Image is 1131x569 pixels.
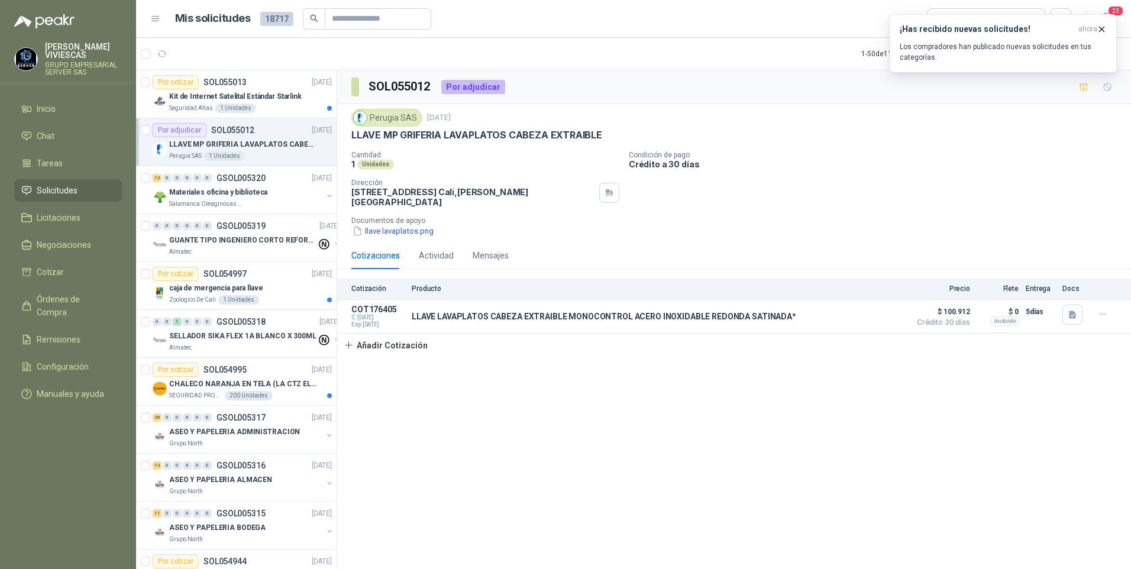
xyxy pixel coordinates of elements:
p: [DATE] [427,112,451,124]
div: 0 [163,509,172,518]
p: Grupo North [169,487,203,496]
div: 0 [203,222,212,230]
div: 0 [203,318,212,326]
span: C: [DATE] [351,314,405,321]
div: Todas [935,12,959,25]
h1: Mis solicitudes [175,10,251,27]
span: Crédito 30 días [911,319,970,326]
p: [DATE] [319,221,340,232]
a: 0 0 0 0 0 0 GSOL005319[DATE] Company LogoGUANTE TIPO INGENIERO CORTO REFORZADOAlmatec [153,219,342,257]
a: Por cotizarSOL054995[DATE] Company LogoCHALECO NARANJA EN TELA (LA CTZ ELEGIDA DEBE ENVIAR MUESTR... [136,358,337,406]
span: $ 100.912 [911,305,970,319]
a: Configuración [14,355,122,378]
div: 0 [203,509,212,518]
p: [DATE] [312,269,332,280]
div: 0 [163,318,172,326]
div: Mensajes [473,249,509,262]
p: [PERSON_NAME] VIVIESCAS [45,43,122,59]
p: [DATE] [312,125,332,136]
p: SOL054944 [203,557,247,565]
p: GSOL005320 [216,174,266,182]
img: Company Logo [153,429,167,444]
div: 0 [173,509,182,518]
div: 13 [153,461,161,470]
div: 0 [193,509,202,518]
span: Configuración [37,360,89,373]
p: [DATE] [319,316,340,328]
p: Materiales oficina y biblioteca [169,187,267,198]
div: 0 [183,222,192,230]
div: Unidades [357,160,394,169]
a: Por cotizarSOL055013[DATE] Company LogoKit de Internet Satelital Estándar StarlinkSeguridad Atlas... [136,70,337,118]
button: Añadir Cotización [337,334,434,357]
div: 0 [193,222,202,230]
p: Precio [911,284,970,293]
div: 0 [193,318,202,326]
div: 0 [183,509,192,518]
p: [DATE] [312,508,332,519]
div: 0 [183,461,192,470]
p: Salamanca Oleaginosas SAS [169,199,244,209]
p: GSOL005315 [216,509,266,518]
div: 0 [183,413,192,422]
div: 0 [183,318,192,326]
a: 11 0 0 0 0 0 GSOL005315[DATE] Company LogoASEO Y PAPELERIA BODEGAGrupo North [153,506,334,544]
a: 26 0 0 0 0 0 GSOL005317[DATE] Company LogoASEO Y PAPELERIA ADMINISTRACIONGrupo North [153,410,334,448]
p: 1 [351,159,355,169]
span: ahora [1078,24,1097,34]
span: Inicio [37,102,56,115]
div: 0 [163,174,172,182]
p: LLAVE MP GRIFERIA LAVAPLATOS CABEZA EXTRAIBLE [351,129,602,141]
p: LLAVE MP GRIFERIA LAVAPLATOS CABEZA EXTRAIBLE [169,139,316,150]
div: 0 [173,174,182,182]
div: 13 [153,174,161,182]
div: 0 [163,461,172,470]
a: Cotizar [14,261,122,283]
p: $ 0 [977,305,1019,319]
p: Zoologico De Cali [169,295,216,305]
div: 1 [173,318,182,326]
p: caja de mergencia para llave [169,283,263,294]
div: Por adjudicar [441,80,505,94]
span: Cotizar [37,266,64,279]
div: 1 Unidades [215,104,256,113]
p: ASEO Y PAPELERIA BODEGA [169,522,266,534]
p: [DATE] [312,173,332,184]
p: CHALECO NARANJA EN TELA (LA CTZ ELEGIDA DEBE ENVIAR MUESTRA) [169,379,316,390]
div: Cotizaciones [351,249,400,262]
a: Remisiones [14,328,122,351]
a: 13 0 0 0 0 0 GSOL005316[DATE] Company LogoASEO Y PAPELERIA ALMACENGrupo North [153,458,334,496]
p: [DATE] [312,412,332,423]
div: 0 [193,174,202,182]
img: Company Logo [153,477,167,492]
p: LLAVE LAVAPLATOS CABEZA EXTRAIBLE MONOCONTROL ACERO INOXIDABLE REDONDA SATINADA* [412,312,796,321]
a: 0 0 1 0 0 0 GSOL005318[DATE] Company LogoSELLADOR SIKA FLEX 1A BLANCO X 300MLAlmatec [153,315,342,353]
div: 0 [173,413,182,422]
div: 1 Unidades [218,295,259,305]
img: Company Logo [153,286,167,300]
h3: ¡Has recibido nuevas solicitudes! [900,24,1074,34]
p: SOL055013 [203,78,247,86]
p: Grupo North [169,439,203,448]
button: ¡Has recibido nuevas solicitudes!ahora Los compradores han publicado nuevas solicitudes en tus ca... [890,14,1117,73]
p: Kit de Internet Satelital Estándar Starlink [169,91,302,102]
p: SOL054995 [203,366,247,374]
a: Licitaciones [14,206,122,229]
a: Solicitudes [14,179,122,202]
div: 1 Unidades [204,151,245,161]
div: Perugia SAS [351,109,422,127]
p: [DATE] [312,364,332,376]
a: Tareas [14,152,122,174]
p: COT176405 [351,305,405,314]
p: [DATE] [312,556,332,567]
div: 200 Unidades [225,391,273,400]
p: Los compradores han publicado nuevas solicitudes en tus categorías. [900,41,1107,63]
img: Company Logo [153,142,167,156]
p: SEGURIDAD PROVISER LTDA [169,391,222,400]
span: Solicitudes [37,184,77,197]
a: 13 0 0 0 0 0 GSOL005320[DATE] Company LogoMateriales oficina y bibliotecaSalamanca Oleaginosas SAS [153,171,334,209]
div: Por cotizar [153,267,199,281]
p: Flete [977,284,1019,293]
div: Por cotizar [153,363,199,377]
p: [STREET_ADDRESS] Cali , [PERSON_NAME][GEOGRAPHIC_DATA] [351,187,594,207]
